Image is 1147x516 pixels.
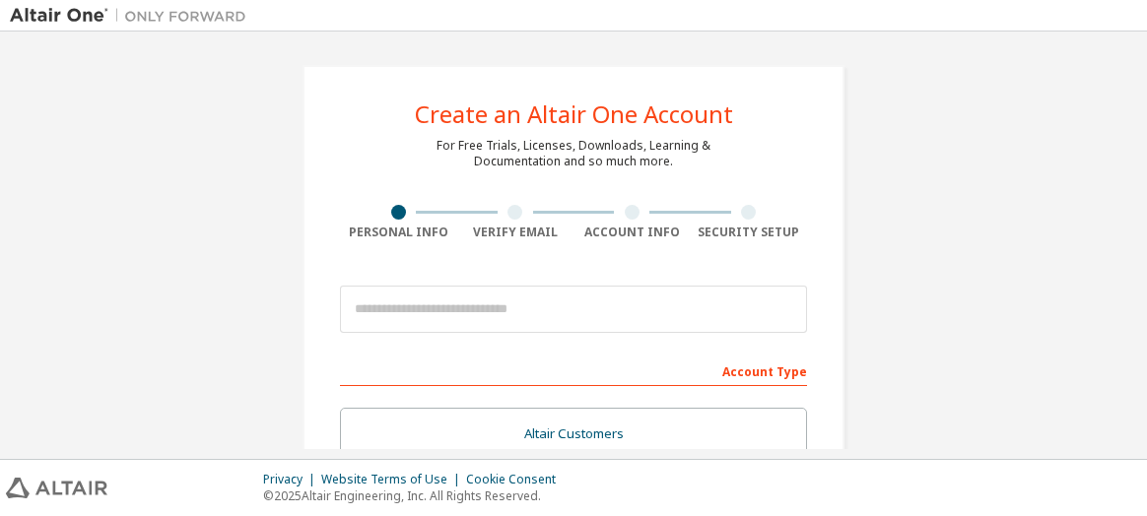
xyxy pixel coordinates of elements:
div: Altair Customers [353,420,794,448]
div: Security Setup [691,225,808,240]
div: For Free Trials, Licenses, Downloads, Learning & Documentation and so much more. [437,138,710,169]
div: Account Info [573,225,691,240]
div: Personal Info [340,225,457,240]
div: Cookie Consent [466,472,568,487]
div: Create an Altair One Account [415,102,733,126]
p: © 2025 Altair Engineering, Inc. All Rights Reserved. [263,487,568,504]
div: Account Type [340,355,807,386]
div: For existing customers looking to access software downloads, HPC resources, community, trainings ... [353,448,794,480]
div: Website Terms of Use [321,472,466,487]
img: altair_logo.svg [6,478,107,498]
img: Altair One [10,6,256,26]
div: Verify Email [457,225,574,240]
div: Privacy [263,472,321,487]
